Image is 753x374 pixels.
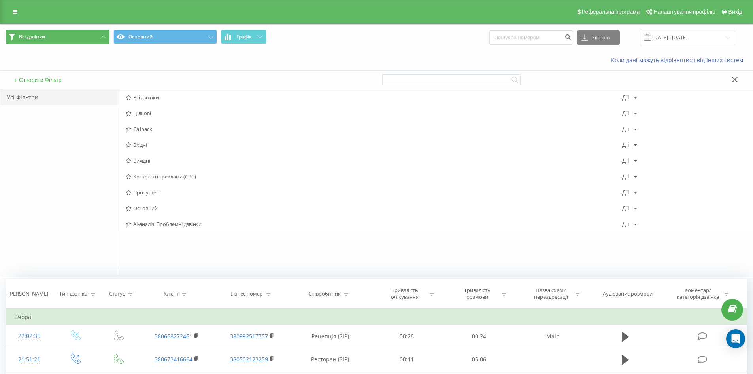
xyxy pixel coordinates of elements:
[577,30,620,45] button: Експорт
[622,221,629,227] div: Дії
[230,290,263,297] div: Бізнес номер
[622,190,629,195] div: Дії
[582,9,640,15] span: Реферальна програма
[155,332,192,340] a: 380668272461
[622,142,629,148] div: Дії
[622,205,629,211] div: Дії
[729,76,741,84] button: Закрити
[443,348,515,371] td: 05:06
[308,290,341,297] div: Співробітник
[530,287,572,300] div: Назва схеми переадресації
[290,348,371,371] td: Ресторан (SIP)
[653,9,715,15] span: Налаштування профілю
[603,290,653,297] div: Аудіозапис розмови
[675,287,721,300] div: Коментар/категорія дзвінка
[126,142,622,148] span: Вхідні
[109,290,125,297] div: Статус
[126,221,622,227] span: AI-аналіз. Проблемні дзвінки
[126,95,622,100] span: Всі дзвінки
[126,174,622,179] span: Контекстна реклама (CPC)
[384,287,426,300] div: Тривалість очікування
[6,309,747,325] td: Вчора
[622,95,629,100] div: Дії
[622,110,629,116] div: Дії
[113,30,217,44] button: Основний
[726,329,745,348] div: Open Intercom Messenger
[443,325,515,348] td: 00:24
[59,290,87,297] div: Тип дзвінка
[6,30,109,44] button: Всі дзвінки
[126,110,622,116] span: Цільові
[371,325,443,348] td: 00:26
[230,332,268,340] a: 380992517757
[456,287,498,300] div: Тривалість розмови
[290,325,371,348] td: Рецепція (SIP)
[14,328,45,344] div: 22:02:35
[728,9,742,15] span: Вихід
[126,126,622,132] span: Callback
[14,352,45,367] div: 21:51:21
[236,34,252,40] span: Графік
[611,56,747,64] a: Коли дані можуть відрізнятися вiд інших систем
[155,355,192,363] a: 380673416664
[622,174,629,179] div: Дії
[126,205,622,211] span: Основний
[164,290,179,297] div: Клієнт
[371,348,443,371] td: 00:11
[126,190,622,195] span: Пропущені
[221,30,266,44] button: Графік
[0,89,119,105] div: Усі Фільтри
[19,34,45,40] span: Всі дзвінки
[515,325,590,348] td: Main
[12,76,64,84] button: + Створити Фільтр
[622,126,629,132] div: Дії
[230,355,268,363] a: 380502123259
[489,30,573,45] input: Пошук за номером
[126,158,622,163] span: Вихідні
[622,158,629,163] div: Дії
[8,290,48,297] div: [PERSON_NAME]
